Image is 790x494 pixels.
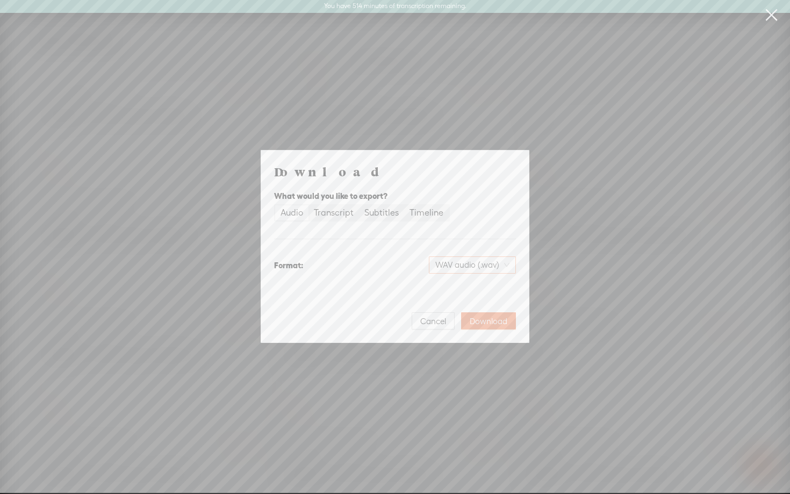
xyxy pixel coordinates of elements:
div: Format: [274,259,303,272]
div: Timeline [410,205,443,220]
div: segmented control [274,204,450,221]
span: WAV audio (.wav) [435,257,509,273]
div: What would you like to export? [274,190,516,203]
span: Download [470,316,507,327]
div: Audio [281,205,303,220]
button: Cancel [412,312,455,330]
button: Download [461,312,516,330]
div: Subtitles [364,205,399,220]
span: Cancel [420,316,446,327]
h4: Download [274,163,516,180]
div: Transcript [314,205,354,220]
